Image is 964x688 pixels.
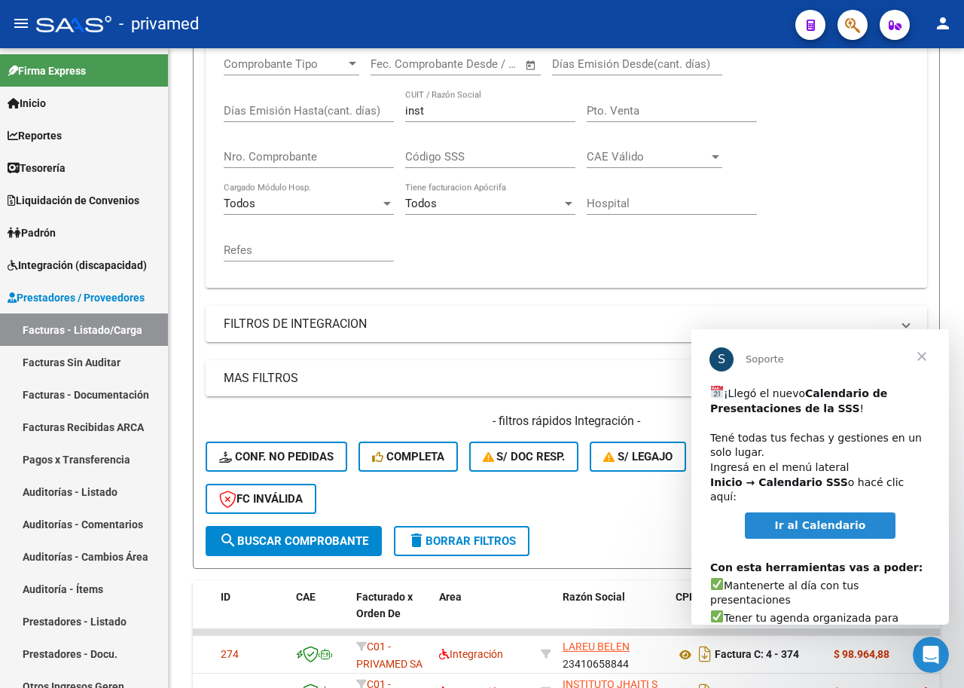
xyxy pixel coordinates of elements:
span: CAE Válido [587,150,709,164]
span: Comprobante Tipo [224,57,346,71]
button: FC Inválida [206,484,316,514]
span: Area [439,591,462,603]
span: Prestadores / Proveedores [8,289,145,306]
input: Fecha fin [445,57,518,71]
iframe: Intercom live chat [913,637,949,673]
span: CPBT [676,591,703,603]
span: Inicio [8,95,46,112]
span: Todos [224,197,255,210]
button: Completa [358,442,458,472]
span: Facturado x Orden De [356,591,413,620]
span: ID [221,591,230,603]
button: S/ legajo [590,442,686,472]
span: C01 - PRIVAMED SA [356,641,423,670]
span: 274 [221,648,239,660]
strong: Factura C: 4 - 374 [715,649,799,661]
span: CAE [296,591,316,603]
button: S/ Doc Resp. [469,442,579,472]
mat-expansion-panel-header: MAS FILTROS [206,360,927,396]
input: Fecha inicio [371,57,432,71]
span: Borrar Filtros [407,534,516,548]
datatable-header-cell: CAE [290,581,350,647]
button: Buscar Comprobante [206,526,382,556]
mat-panel-title: FILTROS DE INTEGRACION [224,316,891,332]
div: ​ Mantenerte al día con tus presentaciones Tener tu agenda organizada para anticipar cada present... [19,216,239,424]
i: Descargar documento [695,642,715,666]
span: FC Inválida [219,492,303,506]
mat-icon: menu [12,14,30,32]
div: 23410658844 [563,638,664,670]
datatable-header-cell: CPBT [670,581,828,647]
span: Todos [405,197,437,210]
mat-icon: delete [407,531,426,549]
b: Con esta herramientas vas a poder: [19,232,231,244]
iframe: Intercom live chat mensaje [691,329,949,625]
span: S/ legajo [603,450,673,463]
button: Open calendar [523,57,540,74]
span: Buscar Comprobante [219,534,368,548]
span: Razón Social [563,591,625,603]
h4: - filtros rápidos Integración - [206,413,927,430]
mat-icon: search [219,531,237,549]
span: Integración (discapacidad) [8,257,147,274]
mat-panel-title: MAS FILTROS [224,370,891,387]
span: Liquidación de Convenios [8,192,139,209]
datatable-header-cell: Area [433,581,535,647]
strong: $ 98.964,88 [834,648,889,660]
button: Borrar Filtros [394,526,529,556]
datatable-header-cell: Razón Social [557,581,670,647]
mat-icon: person [934,14,952,32]
span: Reportes [8,127,62,144]
span: LAREU BELEN [563,641,630,653]
button: Conf. no pedidas [206,442,347,472]
span: Tesorería [8,160,66,176]
span: Padrón [8,225,56,241]
mat-expansion-panel-header: FILTROS DE INTEGRACION [206,306,927,342]
datatable-header-cell: ID [215,581,290,647]
span: S/ Doc Resp. [483,450,566,463]
span: Conf. no pedidas [219,450,334,463]
span: - privamed [119,8,199,41]
span: Completa [372,450,444,463]
span: Firma Express [8,63,86,79]
span: Integración [439,648,503,660]
datatable-header-cell: Facturado x Orden De [350,581,433,647]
